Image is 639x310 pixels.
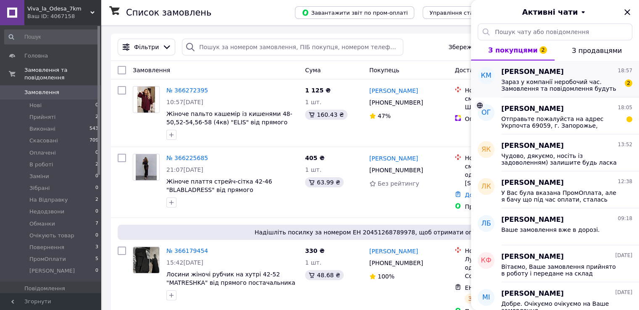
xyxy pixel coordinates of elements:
span: [PERSON_NAME] [29,267,75,275]
img: Фото товару [136,154,157,180]
button: Завантажити звіт по пром-оплаті [295,6,414,19]
span: 1 шт. [305,166,321,173]
button: Закрити [622,7,632,17]
span: Фільтри [134,43,159,51]
input: Пошук за номером замовлення, ПІБ покупця, номером телефону, Email, номером накладної [182,39,403,55]
button: З продавцями [555,40,639,60]
span: З продавцями [572,47,622,55]
img: Фото товару [133,247,159,273]
span: 0 [95,208,98,215]
div: Заплановано [465,294,512,304]
span: Оплачені [29,149,56,157]
span: Вітаємо, Ваше замовлення прийнято в роботу і передане на склад 1000_VESHCHEY. У Вас в кабінеті мо... [501,263,621,277]
span: [PERSON_NAME] [501,67,564,77]
span: Без рейтингу [378,180,419,187]
span: Отправьте пожалуйста на адрес Укрпочта 69059, г. Запорожье, 0997192877, [PERSON_NAME] [501,116,621,129]
span: ПромОплати [29,255,66,263]
a: № 366225685 [166,155,208,161]
button: ЯК[PERSON_NAME]13:52Чудово, дякуємо, носіть із задоволенням) залишите будь ласка відгук на сайті,... [471,134,639,171]
span: [DATE] [615,252,632,259]
span: Активні чати [522,7,578,18]
button: Управління статусами [423,6,500,19]
span: Ваше замовлення вже в дорозі. [501,226,600,233]
span: 3 [95,244,98,251]
span: 13:52 [618,141,632,148]
span: Замовлення та повідомлення [24,66,101,81]
span: 0 [95,232,98,239]
div: [PHONE_NUMBER] [368,97,425,108]
span: Зараз у компанії неробочий час. Замовлення та повідомлення будуть оброблені в найближчий робочий ... [501,79,621,92]
span: Замовлення [133,67,170,74]
div: смт. Ратне, №2 (до 30 кг на одне місце): вул. [STREET_ADDRESS] [465,162,550,187]
span: ЛБ [481,219,491,229]
span: Покупець [369,67,399,74]
a: [PERSON_NAME] [369,87,418,95]
div: [PHONE_NUMBER] [368,164,425,176]
span: ЛК [481,182,491,192]
span: Заміни [29,173,49,180]
button: ЛК[PERSON_NAME]12:38У Вас була вказана ПромОплата, але я бачу що під час оплати, сталась якась по... [471,171,639,208]
span: 0 [95,149,98,157]
span: КМ [481,71,491,81]
span: Завантажити звіт по пром-оплаті [302,9,408,16]
a: Фото товару [133,247,160,273]
div: 48.68 ₴ [305,270,343,280]
span: 2 [95,161,98,168]
span: 543 [89,125,98,133]
span: 2 [625,79,632,87]
a: Жіноче плаття стрейч-сітка 42-46 "BLABLADRESS" від прямого постачальника [166,178,272,202]
span: 405 ₴ [305,155,324,161]
a: № 366272395 [166,87,208,94]
div: Нова Пошта [465,247,550,255]
span: Зібрані [29,184,50,192]
span: [PERSON_NAME] [501,289,564,299]
span: 18:05 [618,104,632,111]
span: Повернення [29,244,64,251]
span: З покупцями [488,46,538,54]
span: 709 [89,137,98,144]
span: Нові [29,102,42,109]
a: Фото товару [133,86,160,113]
div: Луцьк, №3 (до 30 кг на одне місце): просп. Соборності, 1-А [465,255,550,280]
span: [PERSON_NAME] [501,104,564,114]
input: Пошук [4,29,99,45]
a: Фото товару [133,154,160,181]
div: Нова Пошта [465,86,550,95]
span: Виконані [29,125,55,133]
button: ОГ[PERSON_NAME]18:05Отправьте пожалуйста на адрес Укрпочта 69059, г. Запорожье, 0997192877, [PERS... [471,97,639,134]
span: 15:42[DATE] [166,259,203,266]
span: Cума [305,67,321,74]
button: КМ[PERSON_NAME]18:57Зараз у компанії неробочий час. Замовлення та повідомлення будуть оброблені в... [471,60,639,97]
span: [DATE] [615,289,632,296]
span: Повідомлення [24,285,65,292]
span: 330 ₴ [305,247,324,254]
input: Пошук чату або повідомлення [478,24,632,40]
span: ЕН: 20 4512 6878 9978 [465,284,535,291]
span: Головна [24,52,48,60]
span: МІ [482,293,490,302]
div: 160.43 ₴ [305,110,347,120]
div: 63.99 ₴ [305,177,343,187]
span: 0 [95,102,98,109]
span: 7 [95,220,98,228]
button: ЛБ[PERSON_NAME]09:18Ваше замовлення вже в дорозі. [471,208,639,245]
h1: Список замовлень [126,8,211,18]
span: 1 шт. [305,99,321,105]
span: Лосини жіночі рубчик на хутрі 42-52 "MATRESHKA" від прямого постачальника [166,271,295,286]
span: 5 [95,255,98,263]
span: Скасовані [29,137,58,144]
span: Прийняті [29,113,55,121]
img: Фото товару [137,87,155,113]
span: [PERSON_NAME] [501,141,564,151]
span: 18:57 [618,67,632,74]
div: Ваш ID: 4067158 [27,13,101,20]
span: В роботі [29,161,53,168]
span: ОГ [481,108,491,118]
a: Жіноче пальто кашемір із кишенями 48-50,52-54,56-58 (4кв) "ELIS" від прямого постачальника [166,110,292,134]
span: 0 [95,267,98,275]
span: Управління статусами [429,10,494,16]
span: На Відправку [29,196,68,204]
span: 12:38 [618,178,632,185]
